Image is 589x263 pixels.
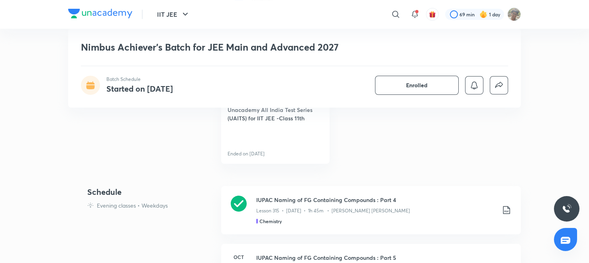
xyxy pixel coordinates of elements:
img: Company Logo [68,9,132,18]
p: Batch Schedule [106,76,173,83]
p: Ended on [DATE] [228,150,265,157]
h3: IUPAC Naming of FG Containing Compounds : Part 5 [256,253,511,262]
h4: Schedule [87,186,215,198]
p: Lesson 315 • [DATE] • 1h 45m • [PERSON_NAME] [PERSON_NAME] [256,207,410,214]
img: Shashwat Mathur [507,8,521,21]
img: ttu [562,204,571,214]
h3: IUPAC Naming of FG Containing Compounds : Part 4 [256,196,495,204]
a: Unacademy All India Test Series (UAITS) for IIT JEE -Class 11thEnded on [DATE] [221,96,330,164]
h6: Oct [231,253,247,261]
h4: Unacademy All India Test Series (UAITS) for IIT JEE -Class 11th [228,106,323,122]
a: IUPAC Naming of FG Containing Compounds : Part 4Lesson 315 • [DATE] • 1h 45m • [PERSON_NAME] [PER... [221,186,521,244]
span: Enrolled [406,81,428,89]
a: Company Logo [68,9,132,20]
img: streak [479,10,487,18]
button: IIT JEE [152,6,195,22]
h5: Chemistry [259,218,282,225]
img: avatar [429,11,436,18]
p: Evening classes • Weekdays [97,201,168,210]
h1: Nimbus Achiever’s Batch for JEE Main and Advanced 2027 [81,41,393,53]
button: Enrolled [375,76,459,95]
h4: Started on [DATE] [106,83,173,94]
button: avatar [426,8,439,21]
